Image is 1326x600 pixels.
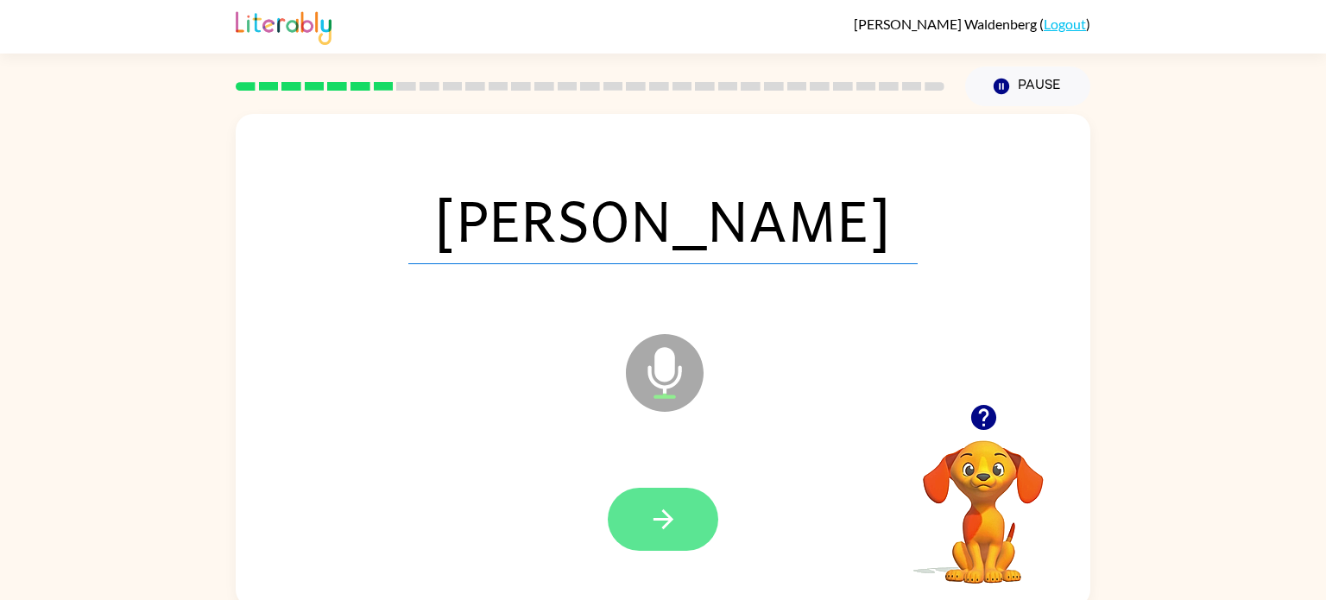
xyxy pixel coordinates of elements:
div: ( ) [854,16,1090,32]
a: Logout [1044,16,1086,32]
img: Literably [236,7,331,45]
span: [PERSON_NAME] Waldenberg [854,16,1039,32]
button: Pause [965,66,1090,106]
span: [PERSON_NAME] [408,174,918,264]
video: Your browser must support playing .mp4 files to use Literably. Please try using another browser. [897,414,1070,586]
